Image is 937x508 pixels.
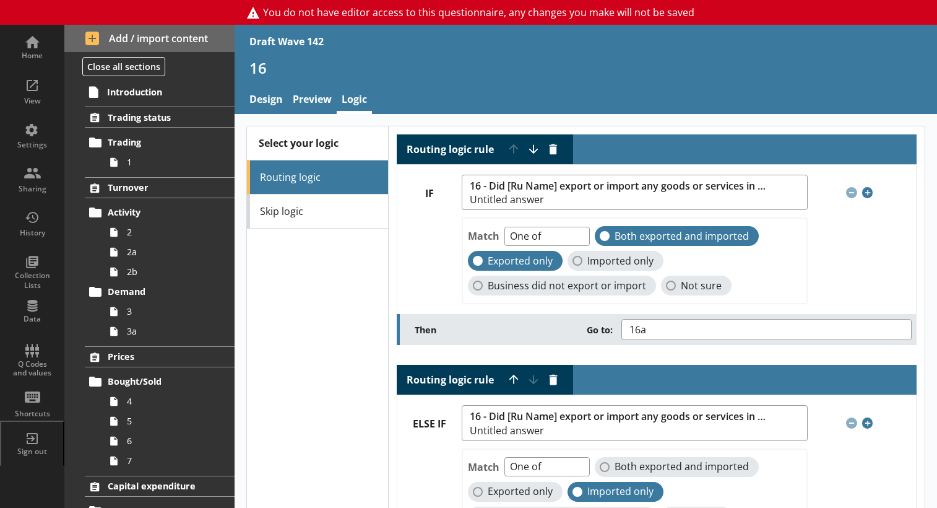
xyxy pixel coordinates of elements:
div: Sign out [11,447,54,457]
label: IF [397,187,462,200]
label: Match [468,229,499,243]
div: Home [11,51,54,61]
span: 7 [127,455,218,466]
li: PricesBought/Sold4567 [64,346,235,471]
span: Go to: [587,324,613,336]
span: Capital expenditure [108,480,213,492]
a: 3 [104,302,234,322]
div: Sharing [11,184,54,194]
label: Routing logic rule [407,374,494,387]
a: 2b [104,262,234,282]
span: 5 [127,415,218,427]
span: Exported only [488,485,553,498]
label: ELSE IF [397,418,462,431]
a: 5 [104,411,234,431]
span: Introduction [107,86,213,98]
button: 16a [621,319,912,340]
span: Bought/Sold [108,375,213,387]
button: 16 - Did [Ru Name] export or import any goods or services in [DATE]?Untitled answer [462,175,808,210]
a: Turnover [85,177,234,198]
span: Untitled answer [470,195,767,204]
span: Imported only [587,255,654,268]
span: 4 [127,395,218,407]
span: Activity [108,206,213,218]
span: Prices [108,351,213,362]
div: View [11,96,54,106]
a: 1 [104,152,234,172]
div: Settings [11,140,54,150]
button: Add / import content [64,25,235,52]
button: Close all sections [82,57,165,76]
li: Bought/Sold4567 [90,372,235,471]
span: Trading status [108,112,213,123]
button: Delete routing rule [543,139,563,159]
a: 2a [104,242,234,262]
button: Delete routing rule [543,370,563,390]
span: 6 [127,435,218,447]
span: Add / import content [85,32,214,45]
span: Exported only [488,255,553,268]
div: Data [11,314,54,324]
button: Move rule up [504,370,524,390]
li: TurnoverActivity22a2bDemand33a [64,177,235,341]
span: 3 [127,305,218,317]
span: 2 [127,226,218,238]
span: Demand [108,286,213,297]
label: Routing logic rule [407,143,494,156]
span: 3a [127,325,218,337]
a: Capital expenditure [85,476,234,497]
label: Then [415,324,622,336]
li: Demand33a [90,282,235,341]
button: Move rule down [524,139,543,159]
span: Both exported and imported [615,230,749,243]
a: Preview [288,87,337,114]
a: Skip logic [247,195,388,229]
span: 2b [127,266,218,278]
a: Demand [85,282,234,302]
a: Introduction [84,82,235,102]
span: 16 - Did [Ru Name] export or import any goods or services in [DATE]? [470,411,767,423]
a: Trading status [85,107,234,128]
span: 16 - Did [Ru Name] export or import any goods or services in [DATE]? [470,180,767,192]
span: Imported only [587,485,654,498]
a: 4 [104,392,234,411]
span: Turnover [108,182,213,193]
a: Trading [85,133,234,152]
span: 16a [629,325,666,335]
a: 6 [104,431,234,451]
span: Not sure [681,279,722,292]
a: Design [244,87,288,114]
a: 7 [104,451,234,471]
span: Trading [108,136,213,148]
a: 3a [104,322,234,341]
div: History [11,228,54,238]
label: Match [468,460,499,474]
div: Draft Wave 142 [249,35,324,48]
li: Trading statusTrading1 [64,107,235,172]
span: 2a [127,246,218,258]
div: Q Codes and values [11,360,54,378]
span: 1 [127,156,218,168]
a: Bought/Sold [85,372,234,392]
a: Prices [85,346,234,367]
a: 2 [104,222,234,242]
h1: 16 [249,58,923,77]
span: Business did not export or import [488,279,646,292]
a: Activity [85,203,234,222]
span: Untitled answer [470,426,767,436]
div: Collection Lists [11,271,54,290]
div: Select your logic [247,126,388,160]
div: Shortcuts [11,409,54,419]
li: Trading1 [90,133,235,172]
button: 16 - Did [Ru Name] export or import any goods or services in [DATE]?Untitled answer [462,405,808,440]
li: Activity22a2b [90,203,235,282]
span: Both exported and imported [615,460,749,473]
a: Logic [337,87,372,114]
